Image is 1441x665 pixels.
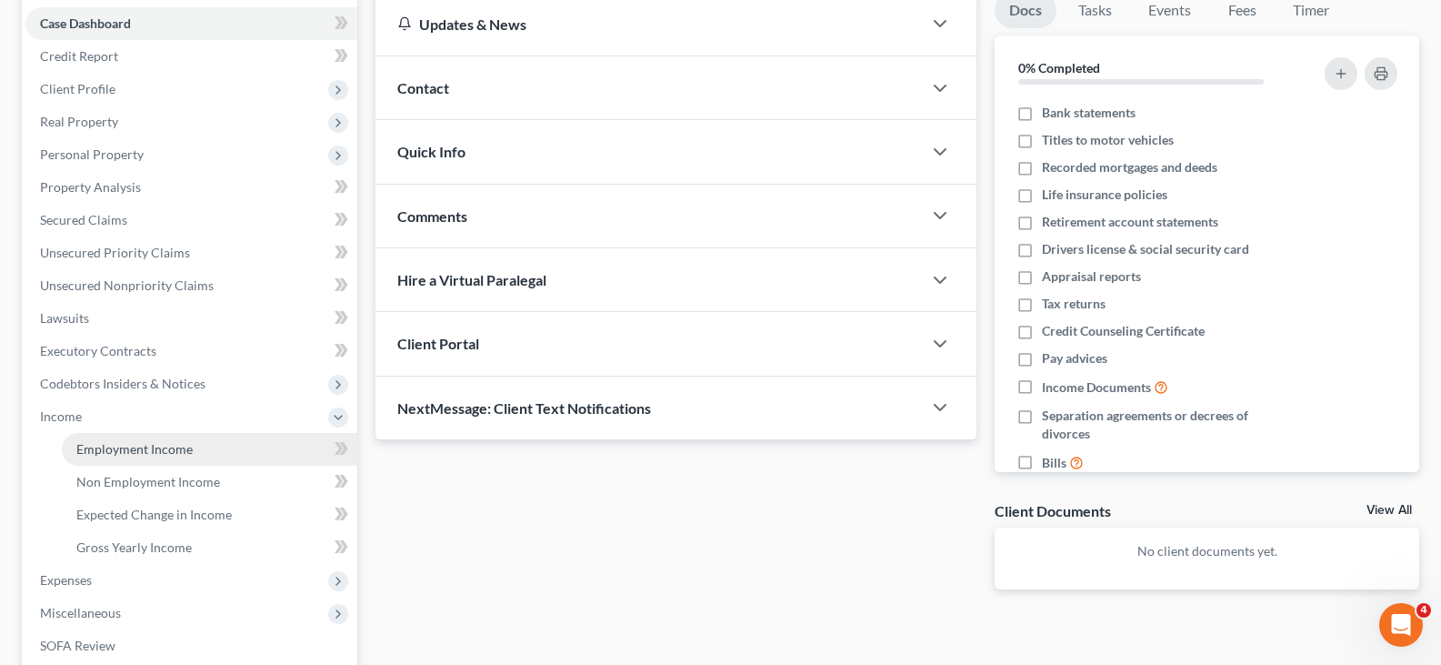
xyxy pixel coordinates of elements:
[25,269,357,302] a: Unsecured Nonpriority Claims
[40,15,131,31] span: Case Dashboard
[397,399,651,417] span: NextMessage: Client Text Notifications
[397,335,479,352] span: Client Portal
[40,179,141,195] span: Property Analysis
[1042,104,1136,122] span: Bank statements
[25,302,357,335] a: Lawsuits
[397,271,546,288] span: Hire a Virtual Paralegal
[40,245,190,260] span: Unsecured Priority Claims
[1042,240,1249,258] span: Drivers license & social security card
[40,81,115,96] span: Client Profile
[76,474,220,489] span: Non Employment Income
[995,501,1111,520] div: Client Documents
[25,40,357,73] a: Credit Report
[25,171,357,204] a: Property Analysis
[1379,603,1423,647] iframe: Intercom live chat
[40,605,121,620] span: Miscellaneous
[25,7,357,40] a: Case Dashboard
[40,572,92,588] span: Expenses
[40,146,144,162] span: Personal Property
[1042,267,1141,286] span: Appraisal reports
[40,114,118,129] span: Real Property
[25,335,357,368] a: Executory Contracts
[62,499,357,531] a: Expected Change in Income
[40,277,214,293] span: Unsecured Nonpriority Claims
[1416,603,1431,618] span: 4
[1009,542,1405,560] p: No client documents yet.
[76,539,192,555] span: Gross Yearly Income
[1018,60,1100,76] strong: 0% Completed
[25,204,357,237] a: Secured Claims
[40,638,115,653] span: SOFA Review
[62,531,357,564] a: Gross Yearly Income
[397,79,449,96] span: Contact
[1042,407,1297,443] span: Separation agreements or decrees of divorces
[1366,504,1412,517] a: View All
[40,212,127,227] span: Secured Claims
[62,433,357,466] a: Employment Income
[1042,213,1218,231] span: Retirement account statements
[397,15,900,34] div: Updates & News
[76,441,193,457] span: Employment Income
[40,310,89,326] span: Lawsuits
[25,237,357,269] a: Unsecured Priority Claims
[397,207,467,225] span: Comments
[1042,295,1106,313] span: Tax returns
[25,630,357,662] a: SOFA Review
[397,143,465,160] span: Quick Info
[76,507,232,522] span: Expected Change in Income
[1042,454,1066,472] span: Bills
[62,466,357,499] a: Non Employment Income
[1042,378,1151,397] span: Income Documents
[1042,158,1217,176] span: Recorded mortgages and deeds
[1042,349,1107,368] span: Pay advices
[40,376,205,391] span: Codebtors Insiders & Notices
[40,408,82,424] span: Income
[40,343,156,358] span: Executory Contracts
[1042,322,1205,340] span: Credit Counseling Certificate
[1042,186,1167,204] span: Life insurance policies
[40,48,118,64] span: Credit Report
[1042,131,1174,149] span: Titles to motor vehicles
